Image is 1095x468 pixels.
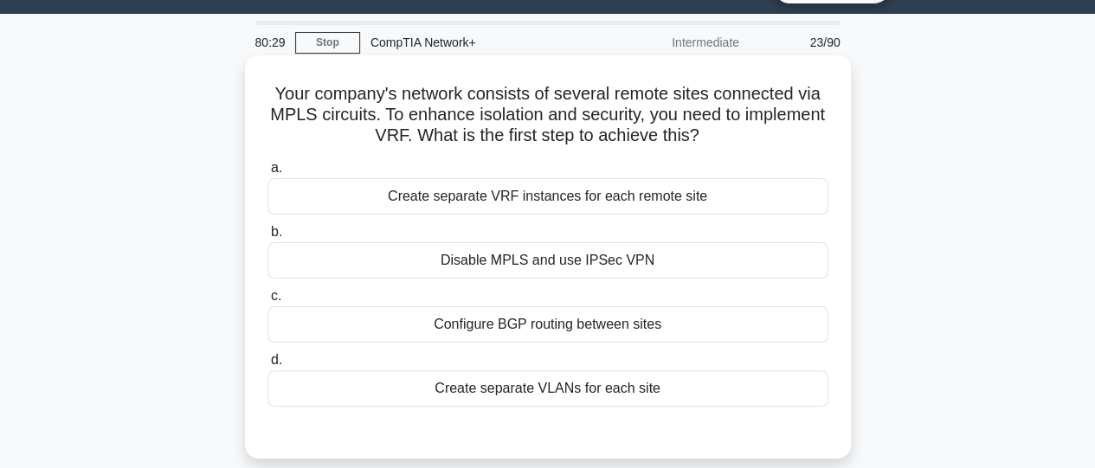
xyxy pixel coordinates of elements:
div: 80:29 [245,25,295,60]
div: Intermediate [598,25,750,60]
span: d. [271,352,282,367]
h5: Your company's network consists of several remote sites connected via MPLS circuits. To enhance i... [266,83,830,147]
div: CompTIA Network+ [360,25,598,60]
span: c. [271,288,281,303]
a: Stop [295,32,360,54]
div: Disable MPLS and use IPSec VPN [267,242,828,279]
div: Create separate VRF instances for each remote site [267,178,828,215]
div: Configure BGP routing between sites [267,306,828,343]
div: Create separate VLANs for each site [267,370,828,407]
div: 23/90 [750,25,851,60]
span: a. [271,160,282,175]
span: b. [271,224,282,239]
